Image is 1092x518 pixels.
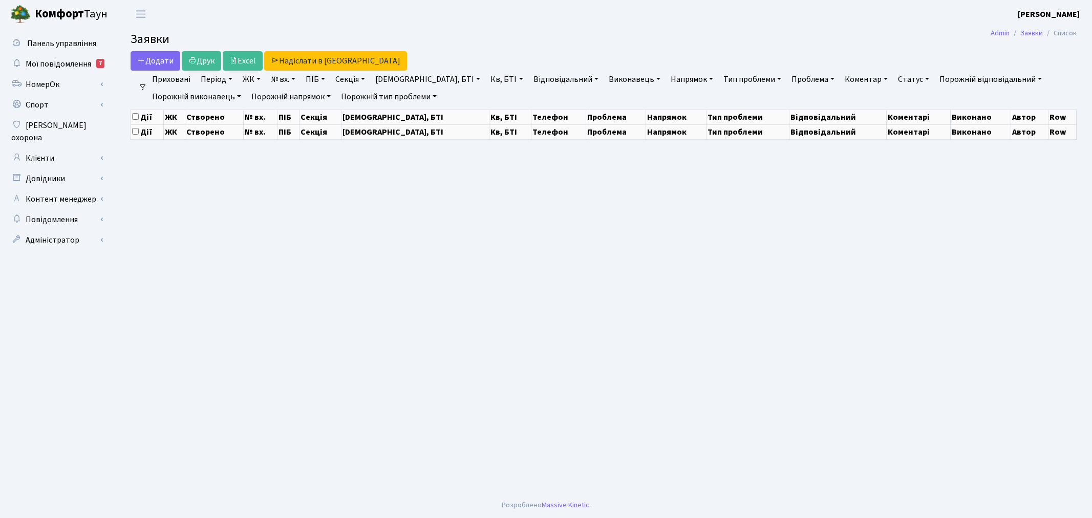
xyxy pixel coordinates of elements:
[264,51,407,71] a: Надіслати в [GEOGRAPHIC_DATA]
[131,110,164,124] th: Дії
[5,148,108,168] a: Клієнти
[131,51,180,71] a: Додати
[197,71,237,88] a: Період
[35,6,84,22] b: Комфорт
[787,71,839,88] a: Проблема
[887,124,951,139] th: Коментарі
[96,59,104,68] div: 7
[302,71,329,88] a: ПІБ
[371,71,484,88] a: [DEMOGRAPHIC_DATA], БТІ
[299,124,341,139] th: Секція
[789,110,886,124] th: Відповідальний
[26,58,91,70] span: Мої повідомлення
[185,110,244,124] th: Створено
[531,110,586,124] th: Телефон
[841,71,892,88] a: Коментар
[887,110,951,124] th: Коментарі
[719,71,785,88] a: Тип проблеми
[1048,110,1077,124] th: Row
[239,71,265,88] a: ЖК
[531,124,586,139] th: Телефон
[646,124,706,139] th: Напрямок
[5,209,108,230] a: Повідомлення
[164,110,185,124] th: ЖК
[991,28,1010,38] a: Admin
[131,124,164,139] th: Дії
[164,124,185,139] th: ЖК
[646,110,706,124] th: Напрямок
[1011,110,1048,124] th: Автор
[950,110,1011,124] th: Виконано
[148,88,245,105] a: Порожній виконавець
[1020,28,1043,38] a: Заявки
[277,124,299,139] th: ПІБ
[5,74,108,95] a: НомерОк
[128,6,154,23] button: Переключити навігацію
[137,55,174,67] span: Додати
[182,51,221,71] a: Друк
[35,6,108,23] span: Таун
[489,124,531,139] th: Кв, БТІ
[605,71,665,88] a: Виконавець
[5,115,108,148] a: [PERSON_NAME] охорона
[5,189,108,209] a: Контент менеджер
[223,51,263,71] a: Excel
[341,124,489,139] th: [DEMOGRAPHIC_DATA], БТІ
[1018,8,1080,20] a: [PERSON_NAME]
[667,71,717,88] a: Напрямок
[337,88,441,105] a: Порожній тип проблеми
[789,124,886,139] th: Відповідальний
[5,168,108,189] a: Довідники
[5,33,108,54] a: Панель управління
[244,110,277,124] th: № вх.
[5,95,108,115] a: Спорт
[5,54,108,74] a: Мої повідомлення7
[185,124,244,139] th: Створено
[247,88,335,105] a: Порожній напрямок
[148,71,195,88] a: Приховані
[529,71,603,88] a: Відповідальний
[341,110,489,124] th: [DEMOGRAPHIC_DATA], БТІ
[706,124,789,139] th: Тип проблеми
[331,71,369,88] a: Секція
[894,71,933,88] a: Статус
[244,124,277,139] th: № вх.
[299,110,341,124] th: Секція
[542,500,589,510] a: Massive Kinetic
[131,30,169,48] span: Заявки
[586,110,646,124] th: Проблема
[950,124,1011,139] th: Виконано
[586,124,646,139] th: Проблема
[935,71,1046,88] a: Порожній відповідальний
[277,110,299,124] th: ПІБ
[502,500,591,511] div: Розроблено .
[1048,124,1077,139] th: Row
[10,4,31,25] img: logo.png
[486,71,527,88] a: Кв, БТІ
[1043,28,1077,39] li: Список
[489,110,531,124] th: Кв, БТІ
[706,110,789,124] th: Тип проблеми
[975,23,1092,44] nav: breadcrumb
[1011,124,1048,139] th: Автор
[267,71,299,88] a: № вх.
[27,38,96,49] span: Панель управління
[5,230,108,250] a: Адміністратор
[1018,9,1080,20] b: [PERSON_NAME]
